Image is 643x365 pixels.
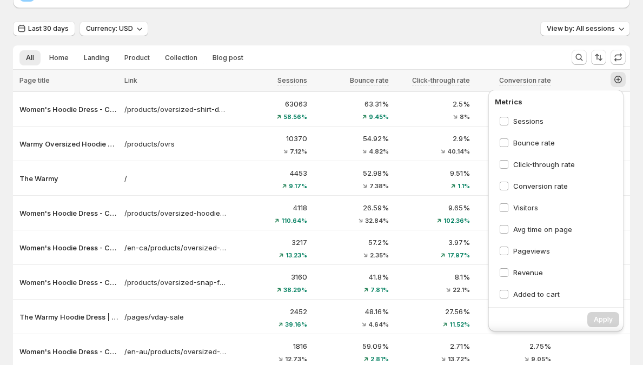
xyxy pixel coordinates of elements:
p: 1816 [233,341,307,351]
span: 58.56% [283,114,307,120]
p: 48.16% [314,306,388,317]
button: Women's Hoodie Dress - Casual Long Sleeve Pullover Sweatshirt Dress [19,346,118,357]
span: 8% [460,114,470,120]
span: 13.72% [448,356,470,362]
span: Landing [84,54,109,62]
span: 17.97% [447,252,470,258]
p: 2.37% [476,306,551,317]
p: 41.8% [314,271,388,282]
span: Revenue [513,268,543,277]
button: Search and filter results [572,50,587,65]
a: /products/oversized-hoodie-dress [124,208,226,218]
span: Click-through rate [412,76,470,84]
span: Avg time on page [513,225,572,234]
span: 22.1% [453,287,470,293]
span: Link [124,76,137,84]
p: 4118 [233,202,307,213]
p: 2.71% [395,341,470,351]
p: 3.97% [395,237,470,248]
span: 9.17% [289,183,307,189]
p: 9.51% [395,168,470,178]
button: Women's Hoodie Dress - Casual Long Sleeve Pullover Sweatshirt Dress [19,208,118,218]
span: View by: All sessions [547,24,615,33]
p: 63063 [233,98,307,109]
span: All [26,54,34,62]
p: 8.1% [395,271,470,282]
span: Bounce rate [513,138,555,147]
span: 9.45% [369,114,389,120]
span: Home [49,54,69,62]
span: 2.81% [370,356,389,362]
button: Women's Hoodie Dress - Casual Long Sleeve Pullover Sweatshirt Dress [19,277,118,288]
span: 38.29% [283,287,307,293]
p: 2452 [233,306,307,317]
a: / [124,173,226,184]
button: Currency: USD [79,21,148,36]
button: View by: All sessions [540,21,630,36]
p: 9.65% [395,202,470,213]
span: 11.52% [449,321,470,328]
p: 3.09% [476,133,551,144]
span: Last 30 days [28,24,69,33]
a: /en-ca/products/oversized-shirt-dress [124,242,226,253]
a: /pages/vday-sale [124,311,226,322]
p: 26.59% [314,202,388,213]
button: Last 30 days [13,21,75,36]
span: Pageviews [513,247,550,255]
a: /en-au/products/oversized-shirt-dress [124,346,226,357]
span: 102.36% [443,217,470,224]
span: 110.64% [281,217,307,224]
button: Women's Hoodie Dress - Casual Long Sleeve Pullover Sweatshirt Dress [19,242,118,253]
p: 4.27% [476,168,551,178]
span: 2.35% [370,252,389,258]
span: Page title [19,76,50,84]
p: Metrics [495,96,617,107]
p: 57.2% [314,237,388,248]
p: 52.98% [314,168,388,178]
button: Sort the results [591,50,606,65]
p: 4453 [233,168,307,178]
a: /products/ovrs [124,138,226,149]
button: Warmy Oversized Hoodie Dress – Ultra-Soft Fleece Sweatshirt Dress for Women (Plus Size S-3XL), Co... [19,138,118,149]
span: 7.38% [369,183,389,189]
span: Added to cart [513,290,560,298]
span: Conversion rate [513,182,568,190]
span: Conversion rate [499,76,551,84]
span: Product [124,54,150,62]
span: Currency: USD [86,24,133,33]
p: 54.92% [314,133,388,144]
a: /products/oversized-shirt-dress [124,104,226,115]
p: 59.09% [314,341,388,351]
span: Collection [165,54,197,62]
span: 13.23% [286,252,307,258]
button: The Warmy [19,173,118,184]
button: Women's Hoodie Dress - Casual Long Sleeve Pullover Sweatshirt Dress [19,104,118,115]
span: 4.82% [369,148,389,155]
a: /products/oversized-snap-fit-hoodie [124,277,226,288]
span: 1.1% [458,183,470,189]
button: The Warmy Hoodie Dress | The Perfect Valentine’s Day Gift [19,311,118,322]
p: 2.73% [476,98,551,109]
p: 4.05% [476,271,551,282]
span: Blog post [213,54,243,62]
span: Visitors [513,203,538,212]
p: 3217 [233,237,307,248]
p: 63.31% [314,98,388,109]
p: 10370 [233,133,307,144]
span: Sessions [513,117,543,125]
span: 4.64% [368,321,389,328]
span: 9.05% [531,356,551,362]
span: 7.12% [290,148,307,155]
